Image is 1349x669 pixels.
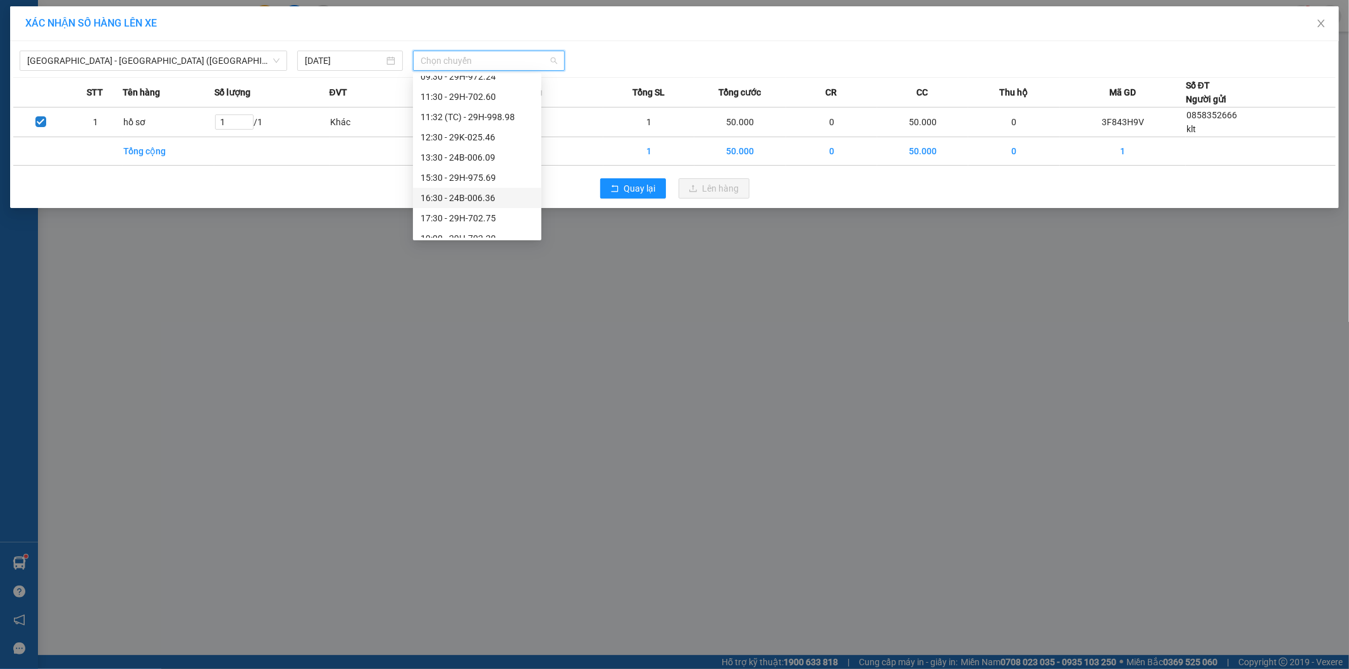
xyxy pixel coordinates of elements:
span: 0858352666 [1186,110,1237,120]
input: 11/08/2025 [305,54,384,68]
span: close [1316,18,1326,28]
td: 1 [68,107,123,137]
td: 1 [603,107,694,137]
span: Quay lại [624,181,656,195]
span: ĐVT [330,85,347,99]
td: 0 [786,137,877,166]
div: 11:30 - 29H-702.60 [421,90,534,104]
td: 50.000 [877,137,968,166]
span: Decrease Value [239,122,253,129]
span: CR [825,85,837,99]
button: Close [1303,6,1339,42]
td: 3F843H9V [1060,107,1186,137]
button: uploadLên hàng [679,178,749,199]
span: Tên hàng [123,85,160,99]
span: Mã GD [1109,85,1136,99]
button: rollbackQuay lại [600,178,666,199]
div: 16:30 - 24B-006.36 [421,191,534,205]
span: Tổng cước [718,85,761,99]
div: 15:30 - 29H-975.69 [421,171,534,185]
div: 19:00 - 29H-702.20 [421,231,534,245]
span: CC [917,85,928,99]
td: 50.000 [694,107,785,137]
span: rollback [610,184,619,194]
span: Increase Value [239,115,253,122]
td: 0 [786,107,877,137]
td: 50.000 [877,107,968,137]
span: STT [87,85,103,99]
span: klt [1186,124,1196,134]
td: / 1 [214,107,330,137]
td: 0 [968,137,1059,166]
div: 12:30 - 29K-025.46 [421,130,534,144]
div: 11:32 (TC) - 29H-998.98 [421,110,534,124]
td: 1 [603,137,694,166]
td: 1 [1060,137,1186,166]
div: 09:30 - 29H-972.24 [421,70,534,83]
td: 50.000 [694,137,785,166]
div: 13:30 - 24B-006.09 [421,150,534,164]
span: Hà Nội - Lào Cai (Giường) [27,51,280,70]
div: 17:30 - 29H-702.75 [421,211,534,225]
div: Số ĐT Người gửi [1186,78,1226,106]
td: 0 [968,107,1059,137]
td: --- [512,107,603,137]
span: Số lượng [214,85,250,99]
span: Tổng SL [632,85,665,99]
span: down [243,122,250,130]
td: hồ sơ [123,107,214,137]
td: Tổng cộng [123,137,214,166]
span: up [243,116,250,123]
span: Chọn chuyến [421,51,557,70]
span: XÁC NHẬN SỐ HÀNG LÊN XE [25,17,157,29]
span: Thu hộ [1000,85,1028,99]
td: Khác [330,107,421,137]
